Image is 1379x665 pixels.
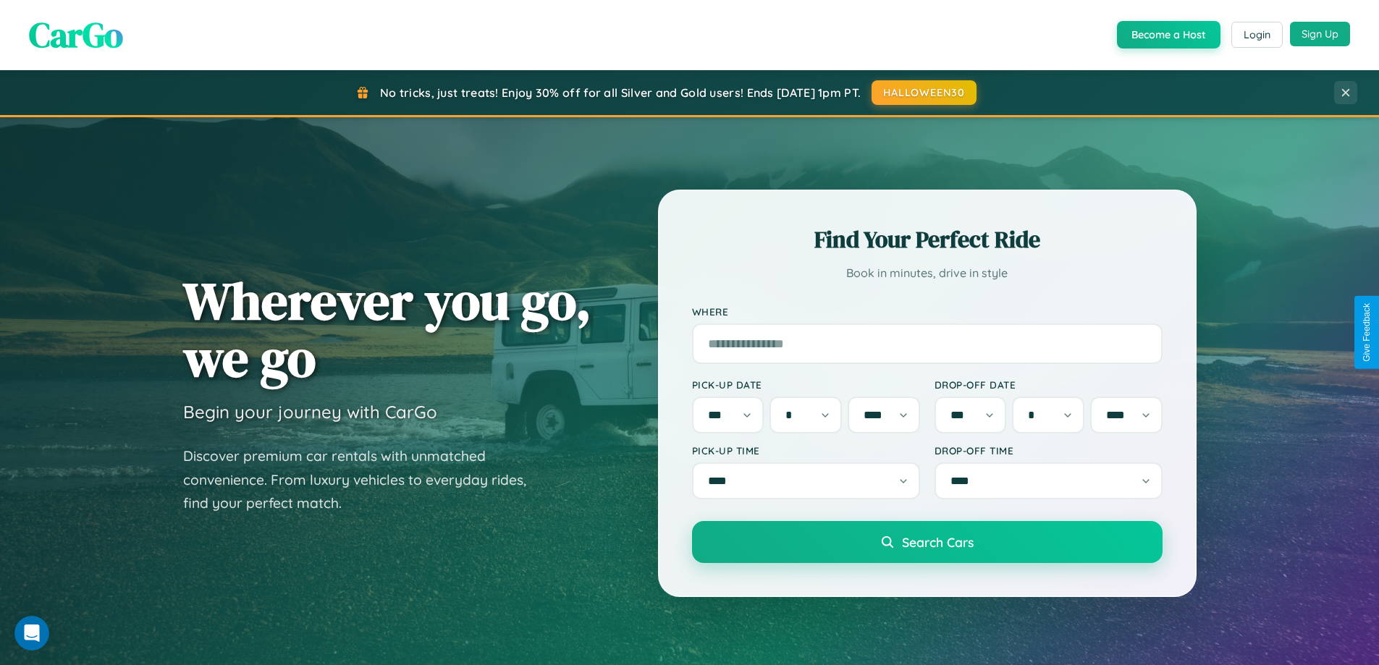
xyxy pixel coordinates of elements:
button: Search Cars [692,521,1163,563]
p: Book in minutes, drive in style [692,263,1163,284]
span: Search Cars [902,534,974,550]
button: Sign Up [1290,22,1350,46]
label: Drop-off Date [935,378,1163,391]
label: Drop-off Time [935,444,1163,457]
label: Where [692,305,1163,318]
button: Login [1231,22,1283,48]
h2: Find Your Perfect Ride [692,224,1163,255]
label: Pick-up Date [692,378,920,391]
button: Become a Host [1117,21,1220,48]
label: Pick-up Time [692,444,920,457]
span: No tricks, just treats! Enjoy 30% off for all Silver and Gold users! Ends [DATE] 1pm PT. [380,85,861,100]
p: Discover premium car rentals with unmatched convenience. From luxury vehicles to everyday rides, ... [183,444,545,515]
span: CarGo [29,11,123,59]
div: Give Feedback [1362,303,1372,362]
h3: Begin your journey with CarGo [183,401,437,423]
iframe: Intercom live chat [14,616,49,651]
h1: Wherever you go, we go [183,272,591,386]
button: HALLOWEEN30 [872,80,977,105]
